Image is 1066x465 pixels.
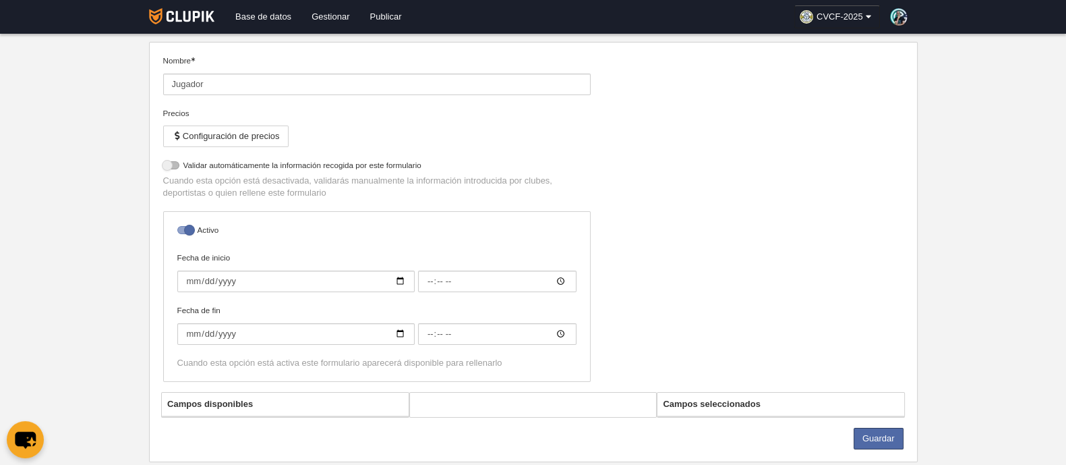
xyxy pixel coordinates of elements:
th: Campos disponibles [162,393,409,416]
a: CVCF-2025 [794,5,880,28]
label: Validar automáticamente la información recogida por este formulario [163,159,591,175]
label: Fecha de fin [177,304,576,345]
input: Fecha de inicio [418,271,576,292]
th: Campos seleccionados [657,393,904,416]
label: Activo [177,224,576,240]
div: Cuando esta opción está activa este formulario aparecerá disponible para rellenarlo [177,357,576,369]
input: Fecha de fin [418,323,576,345]
button: chat-button [7,421,44,458]
label: Fecha de inicio [177,252,576,292]
i: Obligatorio [191,57,195,61]
img: Clupik [149,8,214,24]
img: PaoBqShlDZri.30x30.jpg [890,8,908,26]
label: Nombre [163,55,591,95]
img: Oa8jUFH4tdRj.30x30.jpg [800,10,813,24]
p: Cuando esta opción está desactivada, validarás manualmente la información introducida por clubes,... [163,175,591,199]
span: CVCF-2025 [817,10,863,24]
button: Guardar [854,428,904,449]
input: Fecha de inicio [177,271,415,292]
button: Configuración de precios [163,126,289,147]
input: Fecha de fin [177,323,415,345]
input: Nombre [163,74,591,95]
div: Precios [163,107,591,119]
